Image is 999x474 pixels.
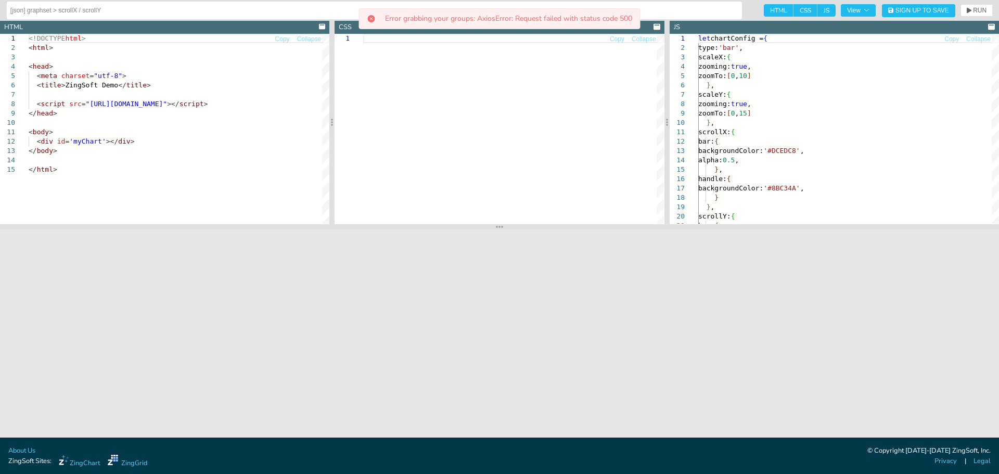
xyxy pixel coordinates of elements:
[763,147,800,155] span: '#DCEDC8'
[698,91,727,98] span: scaleY:
[631,34,657,44] button: Collapse
[960,4,993,17] button: RUN
[29,165,37,173] span: </
[800,184,804,192] span: ,
[698,34,710,42] span: let
[747,72,751,80] span: ]
[710,119,714,126] span: ,
[41,72,57,80] span: meta
[726,53,731,61] span: {
[944,36,959,42] span: Copy
[339,22,352,32] div: CSS
[698,175,727,183] span: handle:
[41,137,53,145] span: div
[895,7,949,14] span: Sign Up to Save
[706,119,710,126] span: }
[764,4,836,17] div: checkbox-group
[726,175,731,183] span: {
[714,137,719,145] span: {
[275,34,290,44] button: Copy
[29,62,33,70] span: <
[698,44,719,52] span: type:
[29,34,65,42] span: <!DOCTYPE
[65,34,81,42] span: html
[610,36,624,42] span: Copy
[69,137,106,145] span: 'myChart'
[37,165,53,173] span: html
[710,203,714,211] span: ,
[793,4,817,17] span: CSS
[82,100,86,108] span: =
[204,100,208,108] span: >
[763,34,767,42] span: {
[670,202,685,212] div: 19
[710,34,763,42] span: chartConfig =
[966,34,991,44] button: Collapse
[731,72,735,80] span: 0
[297,34,322,44] button: Collapse
[49,44,53,52] span: >
[966,36,991,42] span: Collapse
[710,81,714,89] span: ,
[763,184,800,192] span: '#8BC34A'
[747,62,751,70] span: ,
[735,156,739,164] span: ,
[698,147,763,155] span: backgroundColor:
[670,165,685,174] div: 15
[37,109,53,117] span: head
[674,22,680,32] div: JS
[698,222,714,229] span: bar:
[632,36,656,42] span: Collapse
[965,456,966,466] span: |
[714,222,719,229] span: {
[731,62,747,70] span: true
[698,137,714,145] span: bar:
[726,91,731,98] span: {
[10,2,738,19] input: Untitled Demo
[670,146,685,156] div: 13
[122,72,126,80] span: >
[764,4,793,17] span: HTML
[8,446,35,456] a: About Us
[29,44,33,52] span: <
[57,137,66,145] span: id
[33,128,49,136] span: body
[167,100,179,108] span: ></
[973,7,987,14] span: RUN
[670,71,685,81] div: 5
[69,100,81,108] span: src
[670,137,685,146] div: 12
[275,36,290,42] span: Copy
[706,203,710,211] span: }
[698,128,731,136] span: scrollX:
[817,4,836,17] span: JS
[670,53,685,62] div: 3
[747,109,751,117] span: ]
[934,456,957,466] a: Privacy
[706,81,710,89] span: }
[126,81,147,89] span: title
[670,81,685,90] div: 6
[297,36,322,42] span: Collapse
[335,34,350,43] div: 1
[61,81,66,89] span: >
[670,174,685,184] div: 16
[385,15,632,22] p: Error grabbing your groups: AxiosError: Request failed with status code 500
[726,72,731,80] span: [
[670,90,685,99] div: 7
[670,184,685,193] div: 17
[670,221,685,230] div: 21
[847,7,869,14] span: View
[731,212,735,220] span: {
[94,72,122,80] span: "utf-8"
[8,456,52,466] span: ZingSoft Sites:
[735,72,739,80] span: ,
[731,109,735,117] span: 0
[698,62,731,70] span: zooming:
[974,456,991,466] a: Legal
[747,100,751,108] span: ,
[739,44,743,52] span: ,
[4,22,23,32] div: HTML
[714,194,719,201] span: }
[29,128,33,136] span: <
